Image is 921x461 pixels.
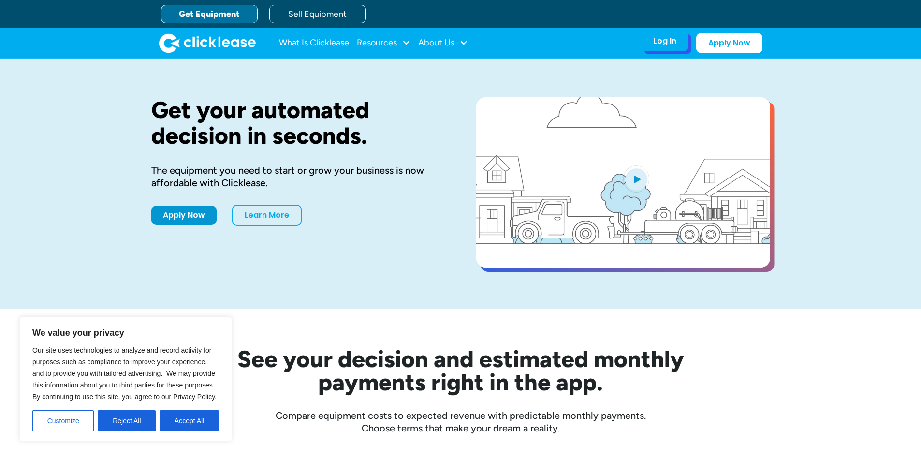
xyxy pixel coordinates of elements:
div: Log In [653,36,676,46]
a: Apply Now [151,206,217,225]
div: We value your privacy [19,317,232,442]
a: Sell Equipment [269,5,366,23]
a: home [159,33,256,53]
div: Compare equipment costs to expected revenue with predictable monthly payments. Choose terms that ... [151,409,770,434]
div: The equipment you need to start or grow your business is now affordable with Clicklease. [151,164,445,189]
a: Learn More [232,205,302,226]
a: open lightbox [476,97,770,268]
a: Get Equipment [161,5,258,23]
a: What Is Clicklease [279,33,349,53]
h2: See your decision and estimated monthly payments right in the app. [190,347,731,394]
span: Our site uses technologies to analyze and record activity for purposes such as compliance to impr... [32,346,217,401]
h1: Get your automated decision in seconds. [151,97,445,149]
img: Clicklease logo [159,33,256,53]
button: Customize [32,410,94,431]
p: We value your privacy [32,327,219,339]
img: Blue play button logo on a light blue circular background [623,165,649,193]
button: Reject All [98,410,156,431]
div: Resources [357,33,410,53]
button: Accept All [160,410,219,431]
div: About Us [418,33,468,53]
a: Apply Now [696,33,762,53]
